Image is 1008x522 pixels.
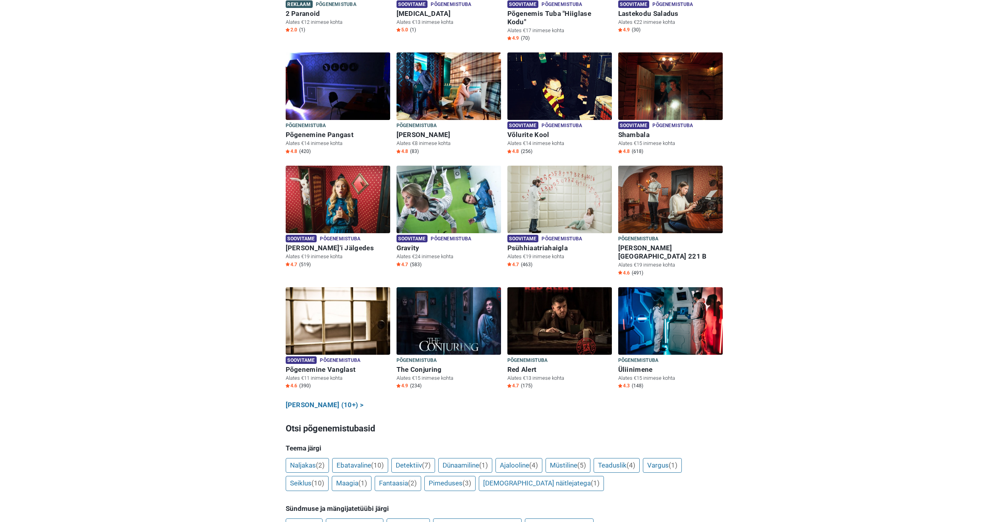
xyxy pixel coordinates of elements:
img: Star [618,28,622,32]
span: (420) [299,148,311,155]
p: Alates €12 inimese kohta [286,19,390,26]
span: (175) [521,383,532,389]
img: Star [507,149,511,153]
p: Alates €11 inimese kohta [286,375,390,382]
span: (30) [632,27,640,33]
span: 4.8 [507,148,519,155]
span: Põgenemistuba [507,356,548,365]
img: Star [286,28,290,32]
img: Star [507,262,511,266]
p: Alates €22 inimese kohta [618,19,723,26]
span: 4.7 [397,261,408,268]
span: Põgenemistuba [618,356,659,365]
span: (2) [316,461,325,469]
span: (4) [627,461,635,469]
span: 4.9 [618,27,630,33]
span: 4.7 [507,383,519,389]
span: (10) [371,461,384,469]
span: (1) [299,27,305,33]
span: (1) [410,27,416,33]
span: (256) [521,148,532,155]
a: [PERSON_NAME] (10+) > [286,400,364,410]
a: Müstiline(5) [546,458,590,473]
h6: Põgenemine Pangast [286,131,390,139]
span: (491) [632,270,643,276]
span: Soovitame [507,122,539,129]
span: Põgenemistuba [431,235,471,244]
span: (1) [669,461,677,469]
span: Soovitame [618,0,650,8]
span: (1) [591,479,600,487]
span: 2.0 [286,27,297,33]
a: [DEMOGRAPHIC_DATA] näitlejatega(1) [479,476,604,491]
p: Alates €14 inimese kohta [507,140,612,147]
span: (234) [410,383,422,389]
span: Põgenemistuba [316,0,356,9]
span: (1) [358,479,367,487]
span: (583) [410,261,422,268]
p: Alates €19 inimese kohta [507,253,612,260]
span: 4.9 [397,383,408,389]
span: (618) [632,148,643,155]
span: 4.6 [618,270,630,276]
span: 4.3 [618,383,630,389]
h5: Sündmuse ja mängijatetüübi järgi [286,505,723,512]
img: Star [397,384,400,388]
img: Star [286,262,290,266]
img: Psühhiaatriahaigla [507,166,612,233]
p: Alates €14 inimese kohta [286,140,390,147]
a: Üliinimene Põgenemistuba Üliinimene Alates €15 inimese kohta Star4.3 (148) [618,287,723,391]
img: Põgenemine Vanglast [286,287,390,355]
a: Dünaamiline(1) [438,458,492,473]
span: Reklaam [286,0,313,8]
h6: The Conjuring [397,365,501,374]
a: Põgenemine Pangast Põgenemistuba Põgenemine Pangast Alates €14 inimese kohta Star4.8 (420) [286,52,390,156]
span: 4.7 [286,261,297,268]
h6: Red Alert [507,365,612,374]
p: Alates €19 inimese kohta [286,253,390,260]
span: 4.6 [286,383,297,389]
span: Põgenemistuba [320,235,360,244]
a: Shambala Soovitame Põgenemistuba Shambala Alates €15 inimese kohta Star4.8 (618) [618,52,723,156]
a: Baker Street 221 B Põgenemistuba [PERSON_NAME][GEOGRAPHIC_DATA] 221 B Alates €19 inimese kohta St... [618,166,723,278]
img: Üliinimene [618,287,723,355]
h6: Põgenemis Tuba "Hiiglase Kodu" [507,10,612,26]
span: Põgenemistuba [618,235,659,244]
span: Soovitame [286,356,317,364]
span: Põgenemistuba [397,122,437,130]
a: The Conjuring Põgenemistuba The Conjuring Alates €15 inimese kohta Star4.9 (234) [397,287,501,391]
span: Soovitame [507,235,539,242]
img: Red Alert [507,287,612,355]
p: Alates €15 inimese kohta [618,140,723,147]
img: The Conjuring [397,287,501,355]
span: (70) [521,35,530,41]
img: Baker Street 221 B [618,166,723,233]
span: (5) [577,461,586,469]
h6: Psühhiaatriahaigla [507,244,612,252]
span: (390) [299,383,311,389]
a: Psühhiaatriahaigla Soovitame Põgenemistuba Psühhiaatriahaigla Alates €19 inimese kohta Star4.7 (463) [507,166,612,269]
p: Alates €19 inimese kohta [618,261,723,269]
img: Star [618,149,622,153]
h6: 2 Paranoid [286,10,390,18]
span: (83) [410,148,419,155]
span: 4.9 [507,35,519,41]
img: Star [397,28,400,32]
span: Põgenemistuba [286,122,326,130]
span: 4.8 [286,148,297,155]
p: Alates €8 inimese kohta [397,140,501,147]
a: Gravity Soovitame Põgenemistuba Gravity Alates €24 inimese kohta Star4.7 (583) [397,166,501,269]
span: 4.8 [397,148,408,155]
h6: Üliinimene [618,365,723,374]
span: Põgenemistuba [431,0,471,9]
a: Fantaasia(2) [375,476,421,491]
img: Star [397,262,400,266]
span: Põgenemistuba [542,235,582,244]
span: (463) [521,261,532,268]
span: Põgenemistuba [320,356,360,365]
img: Star [507,36,511,40]
h6: Võlurite Kool [507,131,612,139]
span: Soovitame [286,235,317,242]
p: Alates €24 inimese kohta [397,253,501,260]
a: Detektiiv(7) [391,458,435,473]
